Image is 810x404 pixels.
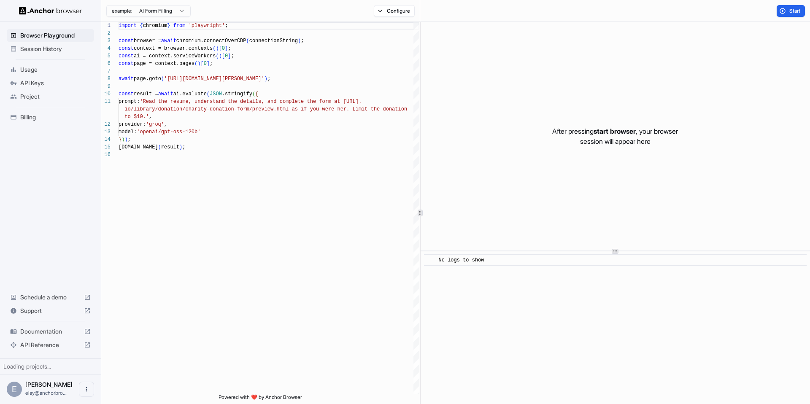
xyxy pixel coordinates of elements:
span: elay@anchorbrowser.io [25,390,67,396]
span: ​ [428,256,432,264]
div: Billing [7,110,94,124]
span: ) [219,53,222,59]
span: from [173,23,186,29]
span: [ [222,53,225,59]
div: 11 [101,98,111,105]
span: .stringify [222,91,252,97]
span: '[URL][DOMAIN_NAME][PERSON_NAME]' [164,76,265,82]
span: const [119,38,134,44]
div: Session History [7,42,94,56]
span: No logs to show [439,257,484,263]
span: [ [219,46,222,51]
span: ) [216,46,219,51]
span: model: [119,129,137,135]
span: API Reference [20,341,81,349]
div: Browser Playground [7,29,94,42]
span: ; [267,76,270,82]
div: 7 [101,67,111,75]
span: 0 [204,61,207,67]
span: browser = [134,38,161,44]
span: import [119,23,137,29]
span: JSON [210,91,222,97]
div: Support [7,304,94,318]
div: 10 [101,90,111,98]
span: 'groq' [146,121,164,127]
span: Browser Playground [20,31,91,40]
span: page.goto [134,76,161,82]
span: { [140,23,143,29]
span: , [149,114,152,120]
span: io/library/donation/charity-donation-form/preview. [124,106,276,112]
div: 5 [101,52,111,60]
span: } [167,23,170,29]
span: } [119,137,121,143]
span: Elay Gelbart [25,381,73,388]
div: 6 [101,60,111,67]
span: result [161,144,179,150]
div: 1 [101,22,111,30]
div: Project [7,90,94,103]
div: 14 [101,136,111,143]
span: ( [213,46,216,51]
span: const [119,91,134,97]
button: Open menu [79,382,94,397]
span: [DOMAIN_NAME] [119,144,158,150]
div: 8 [101,75,111,83]
span: , [164,121,167,127]
span: ai = context.serviceWorkers [134,53,216,59]
span: ; [182,144,185,150]
span: ) [265,76,267,82]
span: ) [121,137,124,143]
span: connectionString [249,38,298,44]
span: ( [246,38,249,44]
span: ( [194,61,197,67]
span: Session History [20,45,91,53]
span: html as if you were her. Limit the donation [276,106,407,112]
span: prompt: [119,99,140,105]
span: to $10.' [124,114,149,120]
span: [ [200,61,203,67]
div: E [7,382,22,397]
span: start browser [594,127,636,135]
img: Anchor Logo [19,7,82,15]
div: Usage [7,63,94,76]
span: await [158,91,173,97]
span: const [119,46,134,51]
span: ; [210,61,213,67]
span: ) [179,144,182,150]
span: const [119,53,134,59]
span: ; [228,46,231,51]
span: ( [252,91,255,97]
span: 0 [222,46,225,51]
span: ( [216,53,219,59]
div: 12 [101,121,111,128]
span: ; [231,53,234,59]
div: 13 [101,128,111,136]
div: Loading projects... [3,362,97,371]
div: 2 [101,30,111,37]
div: API Reference [7,338,94,352]
span: ) [298,38,301,44]
span: 'playwright' [189,23,225,29]
span: page = context.pages [134,61,194,67]
span: const [119,61,134,67]
span: ( [161,76,164,82]
span: await [119,76,134,82]
span: 0 [225,53,228,59]
div: 3 [101,37,111,45]
div: API Keys [7,76,94,90]
div: Documentation [7,325,94,338]
span: Billing [20,113,91,121]
span: ] [225,46,228,51]
span: ] [207,61,210,67]
span: ) [124,137,127,143]
span: chromium [143,23,167,29]
span: await [161,38,176,44]
div: 4 [101,45,111,52]
span: Schedule a demo [20,293,81,302]
span: ) [197,61,200,67]
span: Start [789,8,801,14]
span: API Keys [20,79,91,87]
div: 16 [101,151,111,159]
span: Documentation [20,327,81,336]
